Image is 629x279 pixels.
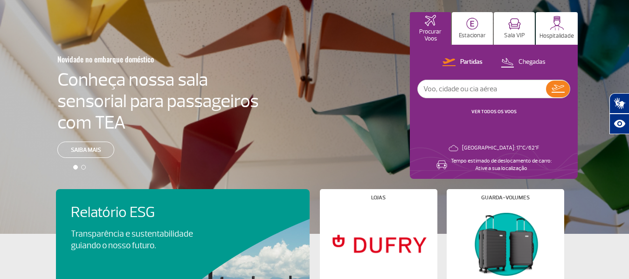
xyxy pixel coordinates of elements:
h4: Relatório ESG [71,204,219,221]
p: Estacionar [459,32,486,39]
p: Procurar Voos [415,28,446,42]
button: Abrir recursos assistivos. [609,114,629,134]
p: Tempo estimado de deslocamento de carro: Ative a sua localização [451,157,552,172]
img: airplaneHomeActive.svg [425,15,436,26]
a: Saiba mais [57,142,114,158]
button: Estacionar [452,12,493,45]
button: Abrir tradutor de língua de sinais. [609,93,629,114]
input: Voo, cidade ou cia aérea [418,80,546,98]
button: VER TODOS OS VOOS [469,108,519,116]
p: Partidas [460,58,483,67]
button: Procurar Voos [410,12,451,45]
button: Sala VIP [494,12,535,45]
p: Chegadas [518,58,546,67]
button: Chegadas [498,56,548,68]
img: vipRoom.svg [508,18,521,30]
h4: Lojas [371,195,386,200]
h4: Conheça nossa sala sensorial para passageiros com TEA [57,69,259,133]
p: Hospitalidade [539,33,574,40]
h4: Guarda-volumes [481,195,530,200]
button: Partidas [440,56,485,68]
a: Relatório ESGTransparência e sustentabilidade guiando o nosso futuro. [71,204,295,252]
p: [GEOGRAPHIC_DATA]: 17°C/62°F [462,144,539,152]
img: carParkingHome.svg [466,18,478,30]
img: hospitality.svg [550,16,564,30]
p: Sala VIP [504,32,525,39]
h3: Novidade no embarque doméstico [57,49,213,69]
a: VER TODOS OS VOOS [471,109,517,115]
p: Transparência e sustentabilidade guiando o nosso futuro. [71,228,203,252]
button: Hospitalidade [536,12,578,45]
div: Plugin de acessibilidade da Hand Talk. [609,93,629,134]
